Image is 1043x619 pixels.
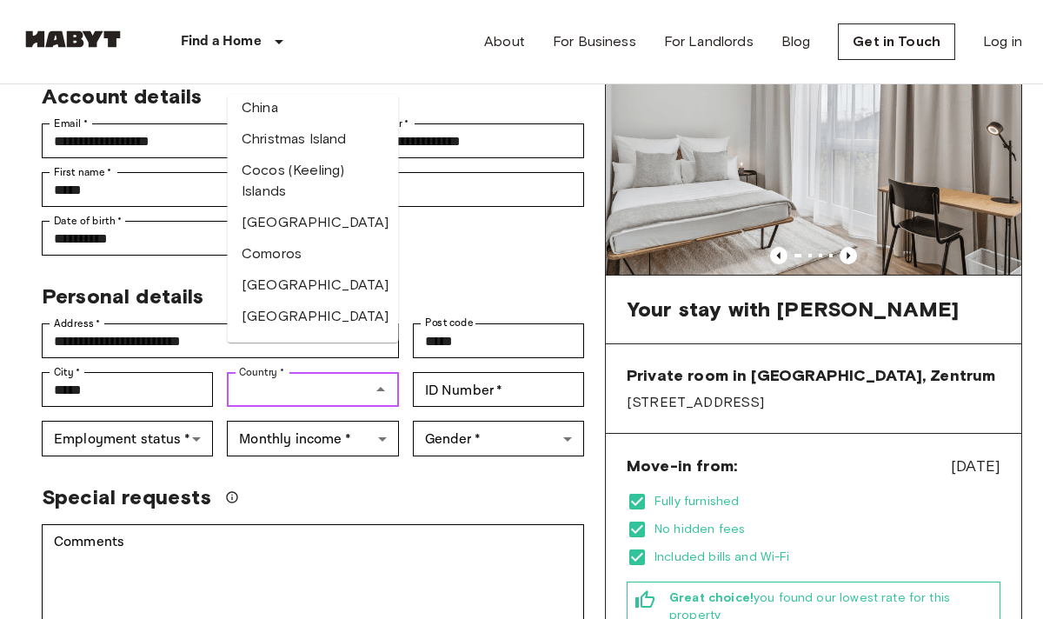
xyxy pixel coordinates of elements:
[228,207,399,238] li: [GEOGRAPHIC_DATA]
[54,164,112,180] label: First name
[983,31,1022,52] a: Log in
[654,521,1000,538] span: No hidden fees
[42,83,202,109] span: Account details
[838,23,955,60] a: Get in Touch
[553,31,636,52] a: For Business
[627,393,1000,412] span: [STREET_ADDRESS]
[54,213,122,229] label: Date of birth
[781,31,811,52] a: Blog
[54,116,88,131] label: Email
[228,238,399,270] li: Comoros
[654,493,1000,510] span: Fully furnished
[840,247,857,264] button: Previous image
[42,123,306,158] div: Email
[228,301,399,332] li: [GEOGRAPHIC_DATA]
[42,323,399,358] div: Address
[484,31,525,52] a: About
[181,31,262,52] p: Find a Home
[413,323,584,358] div: Post code
[369,377,393,402] button: Close
[225,490,239,504] svg: We'll do our best to accommodate your request, but please note we can't guarantee it will be poss...
[54,364,81,380] label: City
[239,364,284,380] label: Country
[228,270,399,301] li: [GEOGRAPHIC_DATA]
[425,316,474,330] label: Post code
[21,30,125,48] img: Habyt
[627,456,737,476] span: Move-in from:
[951,455,1000,477] span: [DATE]
[42,283,203,309] span: Personal details
[320,172,584,207] div: Last name
[228,71,399,123] li: People's Republic of China
[42,372,213,407] div: City
[228,123,399,155] li: Christmas Island
[664,31,754,52] a: For Landlords
[42,484,211,510] span: Special requests
[413,372,584,407] div: ID Number
[228,332,399,363] li: [GEOGRAPHIC_DATA]
[54,316,101,331] label: Address
[654,549,1000,566] span: Included bills and Wi-Fi
[42,172,306,207] div: First name
[627,296,959,323] span: Your stay with [PERSON_NAME]
[228,155,399,207] li: Cocos (Keeling) Islands
[669,590,754,605] b: Great choice!
[770,247,787,264] button: Previous image
[627,365,1000,386] span: Private room in [GEOGRAPHIC_DATA], Zentrum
